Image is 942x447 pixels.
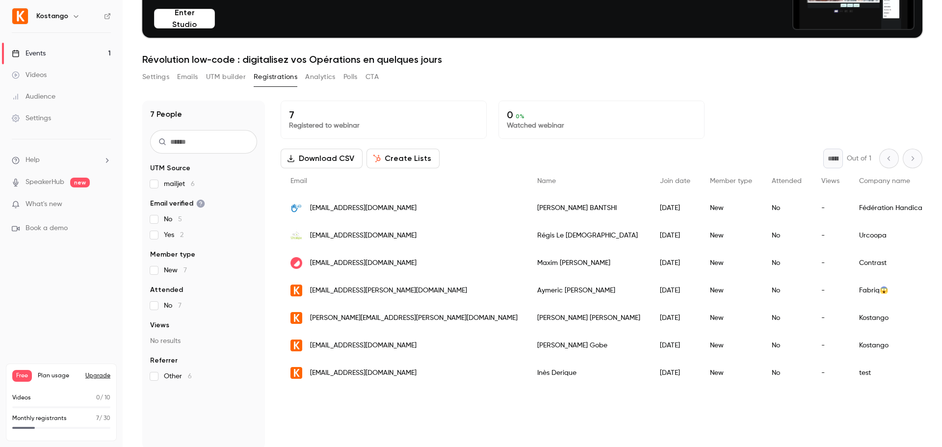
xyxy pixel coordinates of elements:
p: / 10 [96,394,110,402]
div: - [811,277,849,304]
span: What's new [26,199,62,210]
button: Enter Studio [154,9,215,28]
span: [EMAIL_ADDRESS][DOMAIN_NAME] [310,203,417,213]
div: Settings [12,113,51,123]
span: 7 [178,302,182,309]
span: 6 [188,373,192,380]
div: New [700,304,762,332]
img: kostango.com [290,367,302,379]
img: kostango.com [290,340,302,351]
div: - [811,332,849,359]
div: [DATE] [650,359,700,387]
div: New [700,332,762,359]
button: Upgrade [85,372,110,380]
span: Yes [164,230,183,240]
p: Watched webinar [507,121,696,131]
img: hi.org [290,202,302,214]
div: New [700,222,762,249]
img: urcoopa.fr [290,230,302,241]
div: New [700,249,762,277]
span: mailjet [164,179,195,189]
div: Aymeric [PERSON_NAME] [527,277,650,304]
img: getcontrast.io [290,257,302,269]
p: / 30 [96,414,110,423]
div: Events [12,49,46,58]
span: [EMAIL_ADDRESS][DOMAIN_NAME] [310,258,417,268]
img: Kostango [12,8,28,24]
span: Member type [150,250,195,260]
button: Analytics [305,69,336,85]
button: Emails [177,69,198,85]
div: [DATE] [650,249,700,277]
span: [EMAIL_ADDRESS][DOMAIN_NAME] [310,368,417,378]
h1: 7 People [150,108,182,120]
span: Email verified [150,199,205,209]
button: Polls [343,69,358,85]
span: New [164,265,187,275]
p: Monthly registrants [12,414,67,423]
a: SpeakerHub [26,177,64,187]
span: Views [821,178,839,184]
div: Audience [12,92,55,102]
div: No [762,222,811,249]
span: 0 % [516,113,524,120]
span: Company name [859,178,910,184]
span: Attended [150,285,183,295]
div: No [762,249,811,277]
span: UTM Source [150,163,190,173]
span: 2 [180,232,183,238]
button: UTM builder [206,69,246,85]
span: [EMAIL_ADDRESS][DOMAIN_NAME] [310,341,417,351]
span: Name [537,178,556,184]
span: No [164,301,182,311]
p: Registered to webinar [289,121,478,131]
div: New [700,277,762,304]
div: Régis Le [DEMOGRAPHIC_DATA] [527,222,650,249]
button: Create Lists [366,149,440,168]
h6: Kostango [36,11,68,21]
div: - [811,359,849,387]
button: Download CSV [281,149,363,168]
img: kostango.com [290,285,302,296]
div: Inès Derique [527,359,650,387]
div: Videos [12,70,47,80]
div: [DATE] [650,304,700,332]
span: Book a demo [26,223,68,234]
div: No [762,332,811,359]
div: [DATE] [650,332,700,359]
span: No [164,214,182,224]
div: No [762,194,811,222]
button: CTA [366,69,379,85]
span: Free [12,370,32,382]
h1: Révolution low-code : digitalisez vos Opérations en quelques jours [142,53,922,65]
span: Other [164,371,192,381]
div: [PERSON_NAME] BANTSHI [527,194,650,222]
div: [PERSON_NAME] Gobe [527,332,650,359]
span: 6 [191,181,195,187]
li: help-dropdown-opener [12,155,111,165]
p: Videos [12,394,31,402]
button: Registrations [254,69,297,85]
p: No results [150,336,257,346]
span: Referrer [150,356,178,366]
span: 5 [178,216,182,223]
p: 0 [507,109,696,121]
div: - [811,249,849,277]
span: 7 [183,267,187,274]
div: New [700,359,762,387]
p: Out of 1 [847,154,871,163]
span: Plan usage [38,372,79,380]
span: [PERSON_NAME][EMAIL_ADDRESS][PERSON_NAME][DOMAIN_NAME] [310,313,518,323]
span: Views [150,320,169,330]
div: - [811,222,849,249]
div: - [811,304,849,332]
button: Settings [142,69,169,85]
span: Attended [772,178,802,184]
section: facet-groups [150,163,257,381]
div: - [811,194,849,222]
div: No [762,359,811,387]
span: new [70,178,90,187]
span: Email [290,178,307,184]
div: Maxim [PERSON_NAME] [527,249,650,277]
span: 7 [96,416,99,421]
